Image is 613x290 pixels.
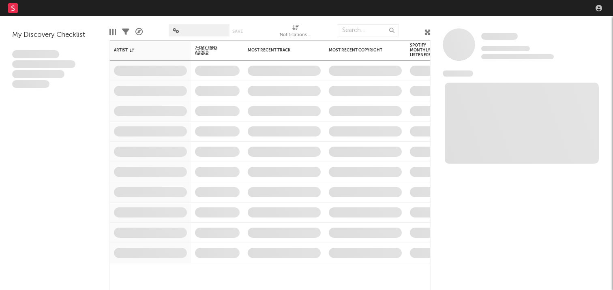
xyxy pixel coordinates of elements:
[280,30,312,40] div: Notifications (Artist)
[12,80,49,88] span: Aliquam viverra
[122,20,129,44] div: Filters
[135,20,143,44] div: A&R Pipeline
[248,48,309,53] div: Most Recent Track
[12,60,75,68] span: Integer aliquet in purus et
[481,54,554,59] span: 0 fans last week
[280,20,312,44] div: Notifications (Artist)
[12,50,59,58] span: Lorem ipsum dolor
[109,20,116,44] div: Edit Columns
[481,46,530,51] span: Tracking Since: [DATE]
[114,48,175,53] div: Artist
[12,30,97,40] div: My Discovery Checklist
[338,24,399,36] input: Search...
[12,70,64,78] span: Praesent ac interdum
[195,45,227,55] span: 7-Day Fans Added
[329,48,390,53] div: Most Recent Copyright
[232,29,243,34] button: Save
[481,32,518,41] a: Some Artist
[410,43,438,58] div: Spotify Monthly Listeners
[481,33,518,40] span: Some Artist
[443,70,473,77] span: News Feed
